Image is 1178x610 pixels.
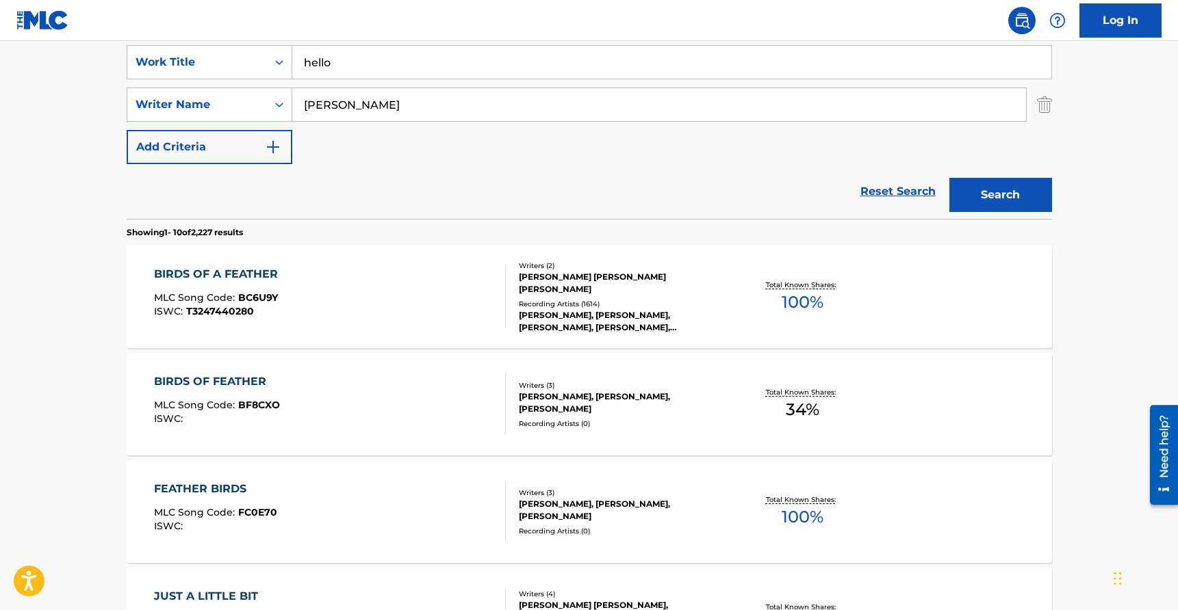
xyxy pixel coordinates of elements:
[782,290,823,315] span: 100 %
[136,54,259,70] div: Work Title
[519,261,726,271] div: Writers ( 2 )
[1044,7,1071,34] div: Help
[1008,7,1036,34] a: Public Search
[154,412,186,425] span: ISWC :
[519,380,726,390] div: Writers ( 3 )
[519,309,726,334] div: [PERSON_NAME], [PERSON_NAME], [PERSON_NAME], [PERSON_NAME], [PERSON_NAME]
[238,291,278,304] span: BC6U9Y
[949,178,1052,212] button: Search
[1049,12,1066,29] img: help
[519,299,726,309] div: Recording Artists ( 1614 )
[154,481,277,497] div: FEATHER BIRDS
[519,419,726,429] div: Recording Artists ( 0 )
[1037,88,1052,122] img: Delete Criterion
[782,505,823,529] span: 100 %
[766,280,839,290] p: Total Known Shares:
[519,488,726,498] div: Writers ( 3 )
[186,305,254,317] span: T3247440280
[154,305,186,317] span: ISWC :
[127,353,1052,455] a: BIRDS OF FEATHERMLC Song Code:BF8CXOISWC:Writers (3)[PERSON_NAME], [PERSON_NAME], [PERSON_NAME]Re...
[154,373,280,390] div: BIRDS OF FEATHER
[154,399,238,411] span: MLC Song Code :
[519,589,726,599] div: Writers ( 4 )
[519,526,726,536] div: Recording Artists ( 0 )
[1114,558,1122,599] div: Drag
[136,96,259,113] div: Writer Name
[154,520,186,532] span: ISWC :
[519,271,726,295] div: [PERSON_NAME] [PERSON_NAME] [PERSON_NAME]
[238,399,280,411] span: BF8CXO
[127,130,292,164] button: Add Criteria
[786,397,819,422] span: 34 %
[265,139,281,155] img: 9d2ae6d4665cec9f34b9.svg
[1110,544,1178,610] iframe: Chat Widget
[1079,3,1162,38] a: Log In
[127,226,243,239] p: Showing 1 - 10 of 2,227 results
[127,460,1052,563] a: FEATHER BIRDSMLC Song Code:FC0E70ISWC:Writers (3)[PERSON_NAME], [PERSON_NAME], [PERSON_NAME]Recor...
[519,498,726,522] div: [PERSON_NAME], [PERSON_NAME], [PERSON_NAME]
[1140,399,1178,509] iframe: Resource Center
[154,506,238,518] span: MLC Song Code :
[766,387,839,397] p: Total Known Shares:
[16,10,69,30] img: MLC Logo
[154,291,238,304] span: MLC Song Code :
[519,390,726,415] div: [PERSON_NAME], [PERSON_NAME], [PERSON_NAME]
[854,176,943,207] a: Reset Search
[154,266,285,282] div: BIRDS OF A FEATHER
[766,494,839,505] p: Total Known Shares:
[154,588,277,605] div: JUST A LITTLE BIT
[127,246,1052,348] a: BIRDS OF A FEATHERMLC Song Code:BC6U9YISWC:T3247440280Writers (2)[PERSON_NAME] [PERSON_NAME] [PER...
[127,45,1052,219] form: Search Form
[238,506,277,518] span: FC0E70
[1014,12,1030,29] img: search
